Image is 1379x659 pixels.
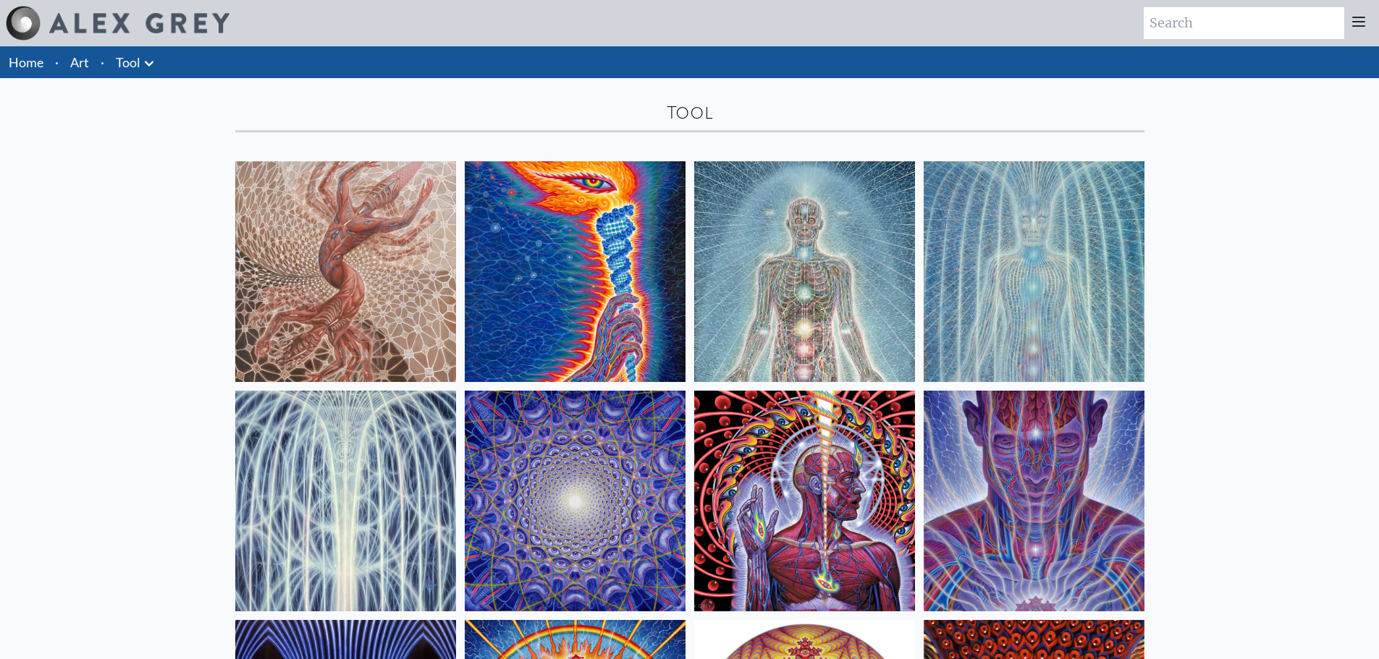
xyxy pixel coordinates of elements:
[116,52,140,72] a: Tool
[95,46,110,78] li: ·
[9,54,43,70] a: Home
[70,52,89,72] a: Art
[924,391,1144,611] img: Mystic Eye, 2018, Alex Grey
[1144,7,1344,39] input: Search
[235,101,1144,124] div: Tool
[49,46,64,78] li: ·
